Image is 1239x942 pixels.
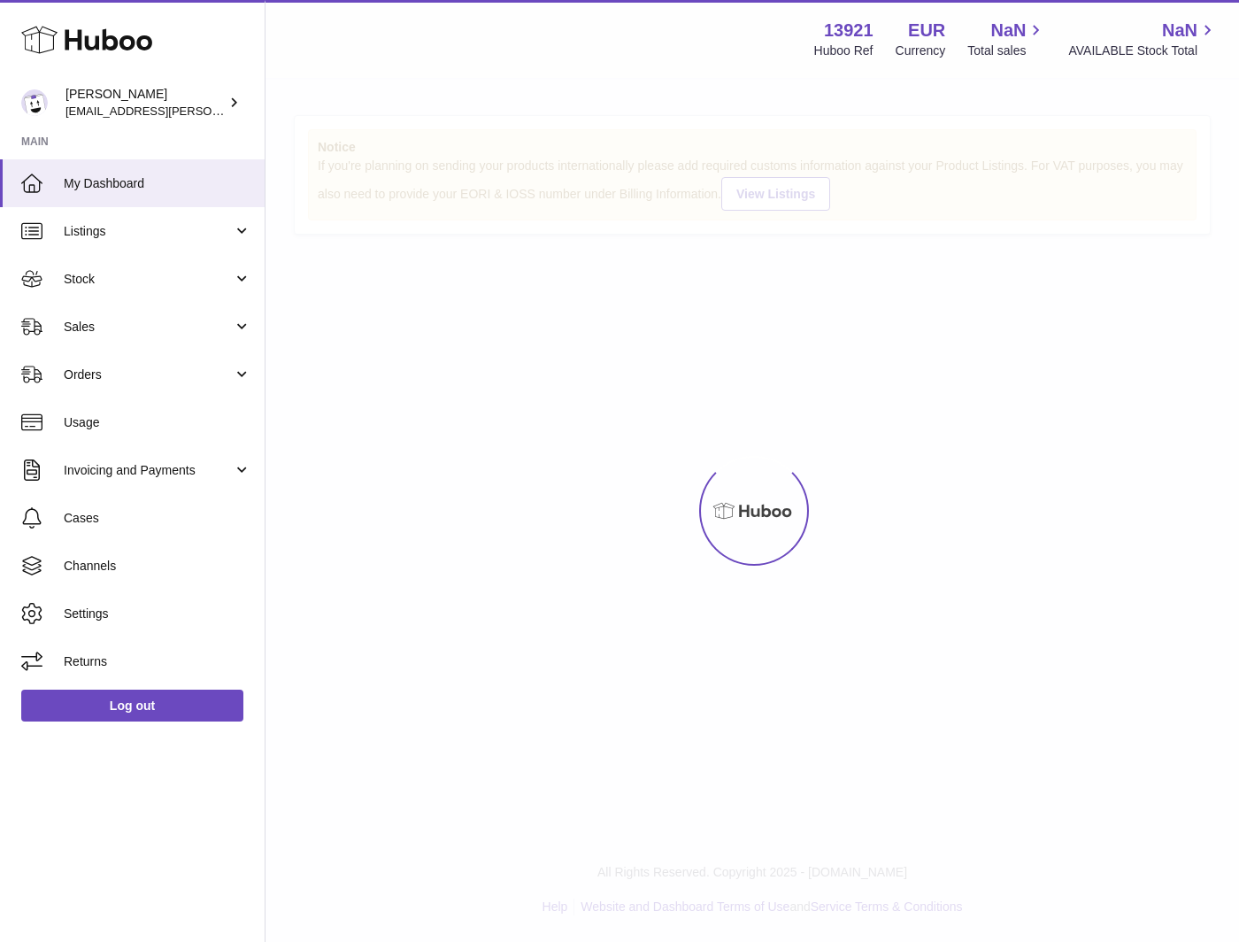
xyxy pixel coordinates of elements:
[65,104,355,118] span: [EMAIL_ADDRESS][PERSON_NAME][DOMAIN_NAME]
[814,42,873,59] div: Huboo Ref
[990,19,1026,42] span: NaN
[1162,19,1197,42] span: NaN
[64,271,233,288] span: Stock
[21,690,243,722] a: Log out
[64,319,233,336] span: Sales
[64,653,251,670] span: Returns
[64,462,233,479] span: Invoicing and Payments
[64,558,251,575] span: Channels
[64,414,251,431] span: Usage
[64,510,251,527] span: Cases
[64,606,251,622] span: Settings
[1068,42,1218,59] span: AVAILABLE Stock Total
[1068,19,1218,59] a: NaN AVAILABLE Stock Total
[64,367,233,383] span: Orders
[824,19,873,42] strong: 13921
[967,19,1046,59] a: NaN Total sales
[967,42,1046,59] span: Total sales
[908,19,945,42] strong: EUR
[65,86,225,120] div: [PERSON_NAME]
[896,42,946,59] div: Currency
[21,89,48,116] img: europe@orea.uk
[64,175,251,192] span: My Dashboard
[64,223,233,240] span: Listings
